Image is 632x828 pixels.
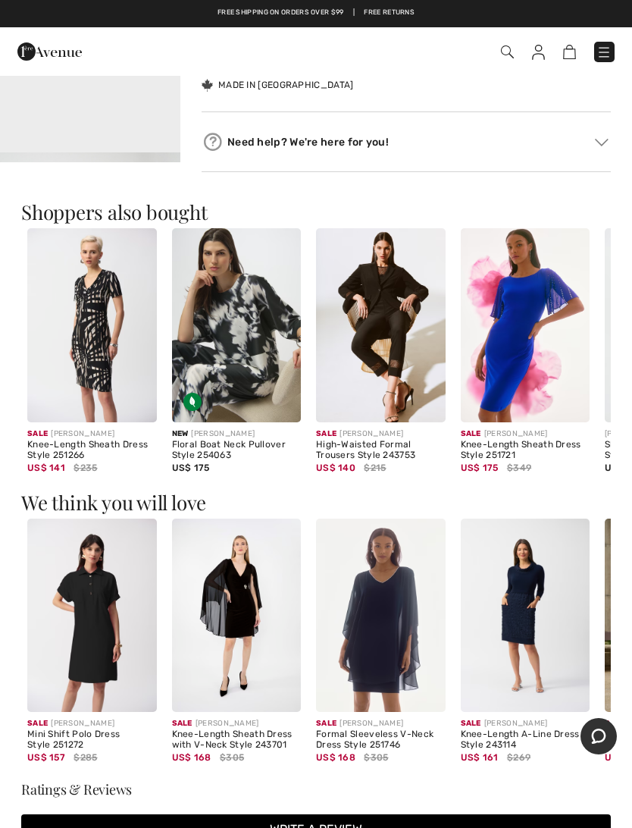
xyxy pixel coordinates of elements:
[461,714,481,728] span: Sale
[202,130,611,153] div: Need help? We're here for you!
[27,440,157,461] div: Knee-Length Sheath Dress Style 251266
[316,428,446,440] div: [PERSON_NAME]
[461,729,590,751] div: Knee-Length A-Line Dress Style 243114
[461,424,481,438] span: Sale
[172,463,210,473] span: US$ 175
[27,729,157,751] div: Mini Shift Polo Dress Style 251272
[507,461,531,475] span: $349
[217,8,344,18] a: Free shipping on orders over $99
[461,519,590,713] img: Knee-Length A-Line Dress Style 243114
[461,718,590,729] div: [PERSON_NAME]
[532,45,545,60] img: My Info
[461,747,499,763] span: US$ 161
[220,751,244,764] span: $305
[172,440,302,461] div: Floral Boat Neck Pullover Style 254063
[172,228,302,422] img: Floral Boat Neck Pullover Style 254063
[172,429,189,438] span: New
[316,440,446,461] div: High-Waisted Formal Trousers Style 243753
[316,519,446,713] img: Formal Sleeveless V-Neck Dress Style 251746
[27,714,48,728] span: Sale
[172,519,302,713] img: Knee-Length Sheath Dress with V-Neck Style 243701
[27,428,157,440] div: [PERSON_NAME]
[507,751,530,764] span: $269
[364,751,388,764] span: $305
[353,8,355,18] span: |
[21,783,611,796] h3: Ratings & Reviews
[596,45,612,60] img: Menu
[172,718,302,729] div: [PERSON_NAME]
[461,457,499,473] span: US$ 175
[316,714,336,728] span: Sale
[461,440,590,461] div: Knee-Length Sheath Dress Style 251721
[74,751,97,764] span: $285
[316,457,355,473] span: US$ 140
[364,461,386,475] span: $215
[27,519,157,713] img: Mini Shift Polo Dress Style 251272
[316,747,355,763] span: US$ 168
[172,714,192,728] span: Sale
[21,202,611,222] h3: Shoppers also bought
[27,424,48,438] span: Sale
[595,139,609,146] img: Arrow2.svg
[202,78,354,92] div: Made in [GEOGRAPHIC_DATA]
[172,747,211,763] span: US$ 168
[580,718,617,756] iframe: Opens a widget where you can chat to one of our agents
[74,461,97,475] span: $235
[316,424,336,438] span: Sale
[27,747,65,763] span: US$ 157
[21,493,611,513] h3: We think you will love
[27,228,157,422] img: Knee-Length Sheath Dress Style 251266
[364,8,415,18] a: Free Returns
[316,228,446,422] img: High-Waisted Formal Trousers Style 243753
[316,729,446,751] div: Formal Sleeveless V-Neck Dress Style 251746
[172,729,302,751] div: Knee-Length Sheath Dress with V-Neck Style 243701
[27,457,65,473] span: US$ 141
[27,718,157,729] div: [PERSON_NAME]
[461,228,590,422] img: Knee-Length Sheath Dress Style 251721
[183,393,202,411] img: Sustainable Fabric
[17,36,82,67] img: 1ère Avenue
[316,718,446,729] div: [PERSON_NAME]
[17,43,82,58] a: 1ère Avenue
[501,45,514,58] img: Search
[461,428,590,440] div: [PERSON_NAME]
[563,45,576,59] img: Shopping Bag
[172,428,302,440] div: [PERSON_NAME]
